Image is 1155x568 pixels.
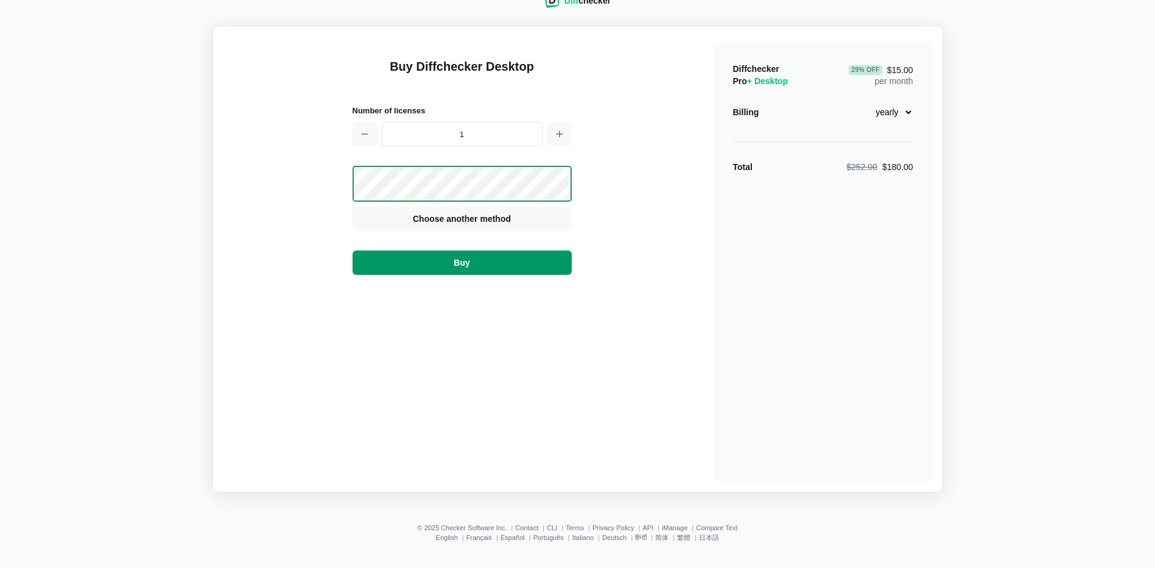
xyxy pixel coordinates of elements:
[655,534,669,541] a: 简体
[696,524,737,531] a: Compare Text
[353,250,572,275] button: Buy
[547,524,557,531] a: CLI
[677,534,690,541] a: 繁體
[417,524,515,531] li: © 2025 Checker Software Inc.
[733,106,759,118] div: Billing
[566,524,584,531] a: Terms
[500,534,525,541] a: Español
[436,534,458,541] a: English
[733,76,788,86] span: Pro
[353,207,572,231] button: Choose another method
[635,534,647,541] a: हिन्दी
[451,257,472,269] span: Buy
[733,64,779,74] span: Diffchecker
[733,162,753,172] strong: Total
[747,76,788,86] span: + Desktop
[410,213,513,225] span: Choose another method
[602,534,627,541] a: Deutsch
[353,104,572,117] h2: Number of licenses
[849,63,913,87] div: per month
[382,122,542,146] input: 1
[353,58,572,90] h1: Buy Diffchecker Desktop
[846,161,913,173] div: $180.00
[662,524,687,531] a: iManage
[466,534,492,541] a: Français
[849,65,913,75] span: $15.00
[642,524,653,531] a: API
[533,534,564,541] a: Português
[699,534,719,541] a: 日本語
[592,524,634,531] a: Privacy Policy
[849,65,882,75] div: 29 % Off
[515,524,538,531] a: Contact
[572,534,594,541] a: Italiano
[846,162,877,172] span: $252.00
